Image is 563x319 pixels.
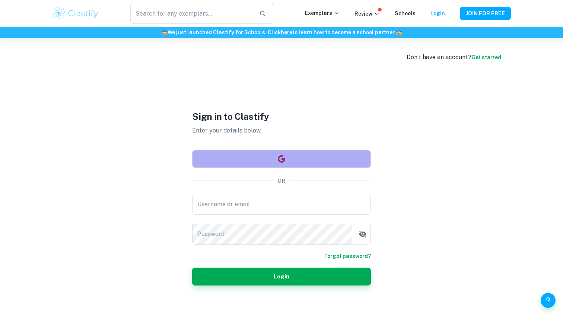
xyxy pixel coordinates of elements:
[305,9,340,17] p: Exemplars
[407,53,501,62] div: Don’t have an account?
[192,268,371,285] button: Login
[1,28,562,36] h6: We just launched Clastify for Schools. Click to learn how to become a school partner.
[52,6,99,21] img: Clastify logo
[278,177,285,185] p: OR
[281,29,292,35] a: here
[192,110,371,123] h1: Sign in to Clastify
[430,10,445,16] a: Login
[354,10,380,18] p: Review
[130,3,253,24] input: Search for any exemplars...
[192,126,371,135] p: Enter your details below.
[161,29,168,35] span: 🏫
[460,7,511,20] button: JOIN FOR FREE
[471,54,501,60] a: Get started
[395,10,416,16] a: Schools
[541,293,556,308] button: Help and Feedback
[396,29,402,35] span: 🏫
[324,252,371,260] a: Forgot password?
